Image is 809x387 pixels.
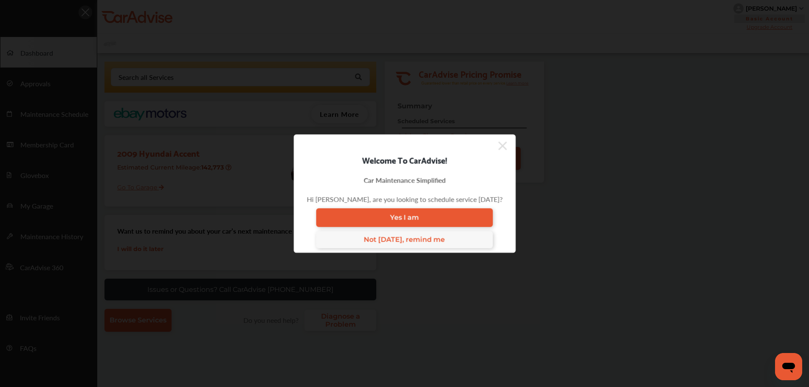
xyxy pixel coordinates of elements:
div: Car Maintenance Simplified [364,175,445,185]
div: Welcome To CarAdvise! [294,153,515,167]
iframe: Button to launch messaging window [775,353,802,380]
div: Hi [PERSON_NAME], are you looking to schedule service [DATE]? [307,194,502,204]
span: Not [DATE], remind me [364,236,445,244]
a: Yes I am [316,208,493,227]
span: Yes I am [390,214,419,222]
a: Not [DATE], remind me [316,231,493,248]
